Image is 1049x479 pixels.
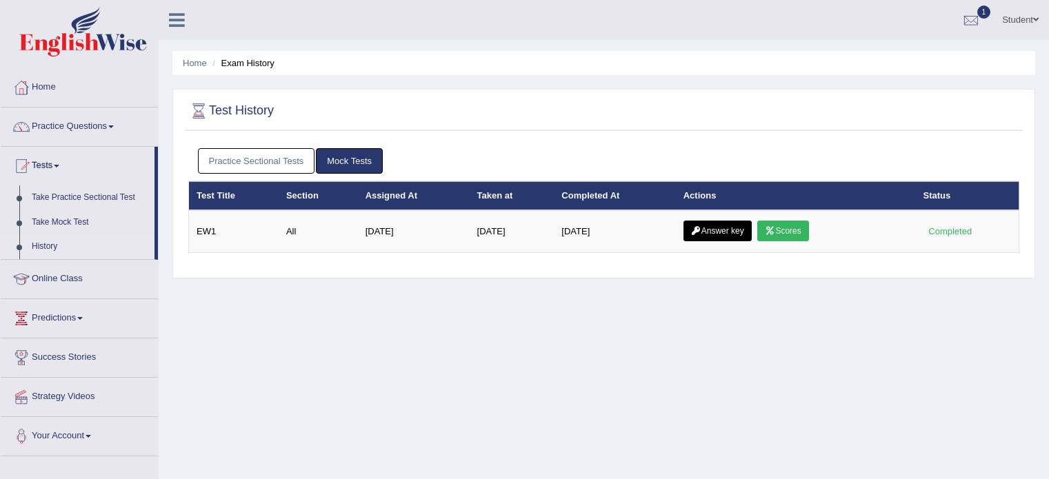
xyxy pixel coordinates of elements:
a: Take Mock Test [26,210,154,235]
th: Status [916,181,1019,210]
th: Actions [676,181,916,210]
a: Scores [757,221,808,241]
a: Your Account [1,417,158,451]
a: Take Practice Sectional Test [26,185,154,210]
a: Home [183,58,207,68]
a: Predictions [1,299,158,334]
td: [DATE] [470,210,555,253]
a: Tests [1,147,154,181]
div: Completed [923,224,977,238]
td: All [279,210,358,253]
a: Online Class [1,260,158,294]
th: Assigned At [358,181,470,210]
a: Practice Sectional Tests [198,148,315,174]
td: [DATE] [554,210,675,253]
h2: Test History [188,101,274,121]
a: Strategy Videos [1,378,158,412]
td: EW1 [189,210,279,253]
a: Mock Tests [316,148,383,174]
a: Answer key [683,221,752,241]
td: [DATE] [358,210,470,253]
th: Taken at [470,181,555,210]
a: Home [1,68,158,103]
span: 1 [977,6,991,19]
li: Exam History [209,57,274,70]
th: Test Title [189,181,279,210]
a: Practice Questions [1,108,158,142]
th: Section [279,181,358,210]
a: History [26,234,154,259]
a: Success Stories [1,338,158,373]
th: Completed At [554,181,675,210]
